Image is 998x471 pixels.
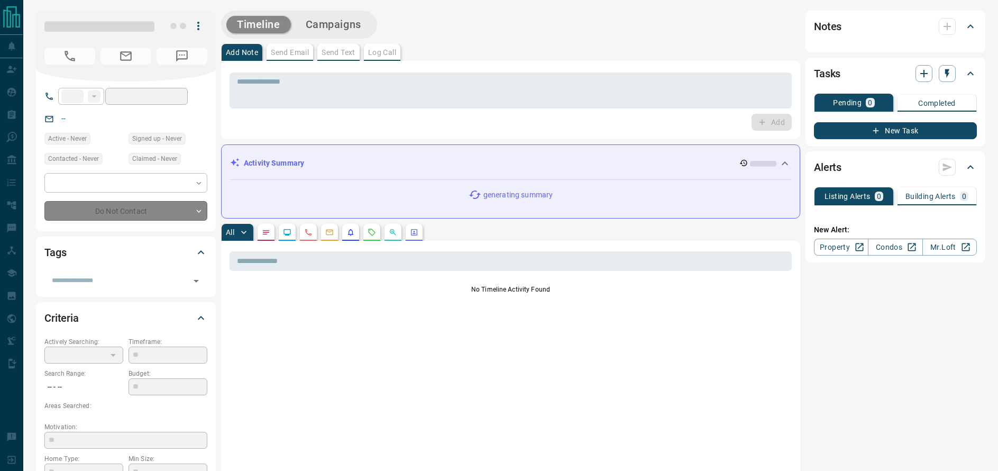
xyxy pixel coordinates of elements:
[44,48,95,65] span: No Number
[230,153,791,173] div: Activity Summary
[814,155,977,180] div: Alerts
[100,48,151,65] span: No Email
[905,193,956,200] p: Building Alerts
[868,239,922,256] a: Condos
[44,244,66,261] h2: Tags
[814,159,841,176] h2: Alerts
[244,158,304,169] p: Activity Summary
[44,378,123,396] p: -- - --
[48,133,87,144] span: Active - Never
[814,239,868,256] a: Property
[389,228,397,237] svg: Opportunities
[304,228,313,237] svg: Calls
[44,401,207,411] p: Areas Searched:
[189,274,204,288] button: Open
[157,48,207,65] span: No Number
[44,240,207,265] div: Tags
[346,228,355,237] svg: Listing Alerts
[129,337,207,347] p: Timeframe:
[44,454,123,464] p: Home Type:
[962,193,966,200] p: 0
[44,310,79,327] h2: Criteria
[44,422,207,432] p: Motivation:
[48,153,99,164] span: Contacted - Never
[226,229,234,236] p: All
[868,99,872,106] p: 0
[814,18,841,35] h2: Notes
[132,153,177,164] span: Claimed - Never
[325,228,334,237] svg: Emails
[226,49,258,56] p: Add Note
[262,228,270,237] svg: Notes
[44,201,207,221] div: Do Not Contact
[295,16,372,33] button: Campaigns
[814,224,977,235] p: New Alert:
[825,193,871,200] p: Listing Alerts
[410,228,418,237] svg: Agent Actions
[918,99,956,107] p: Completed
[833,99,862,106] p: Pending
[132,133,182,144] span: Signed up - Never
[814,14,977,39] div: Notes
[226,16,291,33] button: Timeline
[61,114,66,123] a: --
[129,369,207,378] p: Budget:
[129,454,207,464] p: Min Size:
[922,239,977,256] a: Mr.Loft
[230,285,792,294] p: No Timeline Activity Found
[368,228,376,237] svg: Requests
[877,193,881,200] p: 0
[44,369,123,378] p: Search Range:
[814,61,977,86] div: Tasks
[483,189,553,201] p: generating summary
[44,305,207,331] div: Criteria
[283,228,291,237] svg: Lead Browsing Activity
[814,65,840,82] h2: Tasks
[814,122,977,139] button: New Task
[44,337,123,347] p: Actively Searching:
